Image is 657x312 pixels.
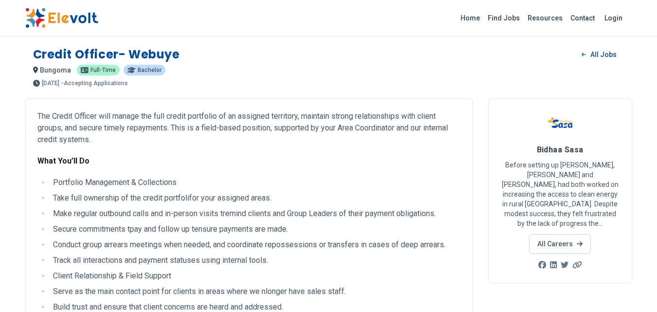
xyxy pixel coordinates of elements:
a: All Jobs [574,47,624,62]
a: All Careers [529,234,591,254]
img: Elevolt [25,8,98,28]
li: Secure commitments tpay and follow up tensure payments are made. [50,223,461,235]
span: Full-time [90,67,116,73]
p: Before setting up [PERSON_NAME], [PERSON_NAME] and [PERSON_NAME], had both worked on increasing t... [500,160,620,228]
span: [DATE] [42,80,59,86]
li: Make regular outbound calls and in-person visits tremind clients and Group Leaders of their payme... [50,208,461,220]
li: Track all interactions and payment statuses using internal tools. [50,255,461,266]
a: Home [457,10,484,26]
p: - Accepting Applications [61,80,128,86]
a: Resources [524,10,567,26]
img: Bidhaa Sasa [548,110,572,135]
li: Take full ownership of the credit portfolifor your assigned areas. [50,192,461,204]
h1: Credit Officer- Webuye [33,47,180,62]
span: Bachelor [138,67,161,73]
li: Client Relationship & Field Support [50,270,461,282]
a: Contact [567,10,599,26]
strong: What You’ll Do [37,156,89,165]
li: Conduct group arrears meetings when needed, and coordinate repossessions or transfers in cases of... [50,239,461,251]
li: Portfolio Management & Collections [50,177,461,188]
a: Find Jobs [484,10,524,26]
li: Serve as the main contact point for clients in areas where we nlonger have sales staff. [50,286,461,297]
a: Login [599,8,628,28]
span: bungoma [40,66,71,74]
p: The Credit Officer will manage the full credit portfolio of an assigned territory, maintain stron... [37,110,461,146]
span: Bidhaa Sasa [537,145,584,154]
